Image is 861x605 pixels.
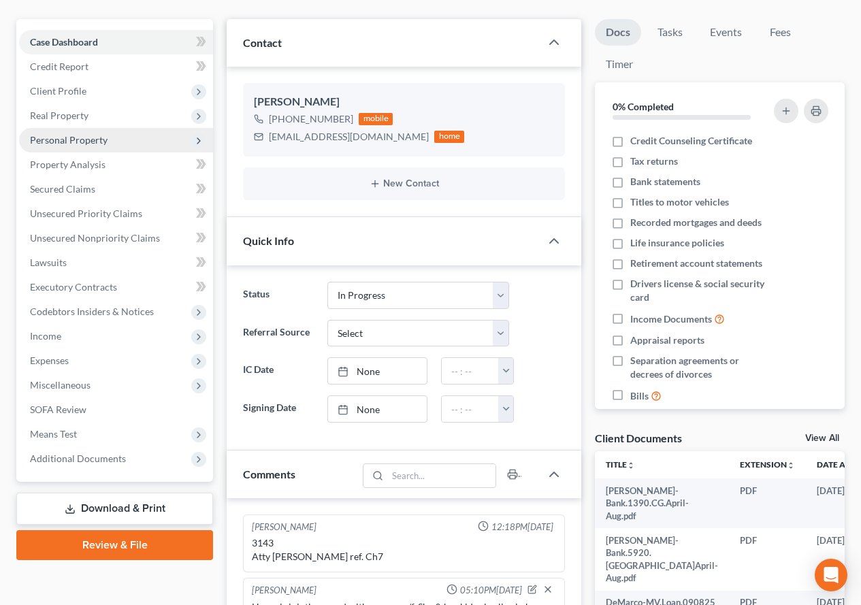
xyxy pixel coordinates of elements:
[236,320,320,347] label: Referral Source
[630,312,712,326] span: Income Documents
[328,358,427,384] a: None
[630,236,724,250] span: Life insurance policies
[30,379,91,391] span: Miscellaneous
[30,159,105,170] span: Property Analysis
[19,250,213,275] a: Lawsuits
[19,226,213,250] a: Unsecured Nonpriority Claims
[630,389,649,403] span: Bills
[30,428,77,440] span: Means Test
[19,54,213,79] a: Credit Report
[787,461,795,470] i: unfold_more
[30,183,95,195] span: Secured Claims
[252,521,316,534] div: [PERSON_NAME]
[815,559,847,591] div: Open Intercom Messenger
[236,357,320,385] label: IC Date
[699,19,753,46] a: Events
[243,234,294,247] span: Quick Info
[630,175,700,189] span: Bank statements
[388,464,496,487] input: Search...
[30,110,88,121] span: Real Property
[19,397,213,422] a: SOFA Review
[30,404,86,415] span: SOFA Review
[328,396,427,422] a: None
[30,232,160,244] span: Unsecured Nonpriority Claims
[252,536,556,563] div: 3143 Atty [PERSON_NAME] ref. Ch7
[442,396,499,422] input: -- : --
[19,152,213,177] a: Property Analysis
[19,201,213,226] a: Unsecured Priority Claims
[434,131,464,143] div: home
[627,461,635,470] i: unfold_more
[19,30,213,54] a: Case Dashboard
[30,257,67,268] span: Lawsuits
[442,358,499,384] input: -- : --
[630,216,762,229] span: Recorded mortgages and deeds
[30,85,86,97] span: Client Profile
[30,61,88,72] span: Credit Report
[630,354,770,381] span: Separation agreements or decrees of divorces
[595,19,641,46] a: Docs
[647,19,694,46] a: Tasks
[30,306,154,317] span: Codebtors Insiders & Notices
[595,528,729,591] td: [PERSON_NAME]-Bank.5920.[GEOGRAPHIC_DATA]April-Aug.pdf
[595,431,682,445] div: Client Documents
[740,459,795,470] a: Extensionunfold_more
[805,434,839,443] a: View All
[460,584,522,597] span: 05:10PM[DATE]
[269,130,429,144] div: [EMAIL_ADDRESS][DOMAIN_NAME]
[243,468,295,480] span: Comments
[236,282,320,309] label: Status
[30,355,69,366] span: Expenses
[254,178,554,189] button: New Contact
[595,478,729,528] td: [PERSON_NAME]-Bank.1390.CG.April-Aug.pdf
[243,36,282,49] span: Contact
[630,277,770,304] span: Drivers license & social security card
[16,493,213,525] a: Download & Print
[16,530,213,560] a: Review & File
[630,134,752,148] span: Credit Counseling Certificate
[30,281,117,293] span: Executory Contracts
[30,453,126,464] span: Additional Documents
[30,330,61,342] span: Income
[729,478,806,528] td: PDF
[729,528,806,591] td: PDF
[252,584,316,598] div: [PERSON_NAME]
[595,51,644,78] a: Timer
[236,395,320,423] label: Signing Date
[758,19,802,46] a: Fees
[606,459,635,470] a: Titleunfold_more
[19,275,213,299] a: Executory Contracts
[630,333,704,347] span: Appraisal reports
[30,134,108,146] span: Personal Property
[630,154,678,168] span: Tax returns
[630,257,762,270] span: Retirement account statements
[613,101,674,112] strong: 0% Completed
[630,195,729,209] span: Titles to motor vehicles
[30,36,98,48] span: Case Dashboard
[30,208,142,219] span: Unsecured Priority Claims
[254,94,554,110] div: [PERSON_NAME]
[491,521,553,534] span: 12:18PM[DATE]
[359,113,393,125] div: mobile
[269,112,353,126] div: [PHONE_NUMBER]
[19,177,213,201] a: Secured Claims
